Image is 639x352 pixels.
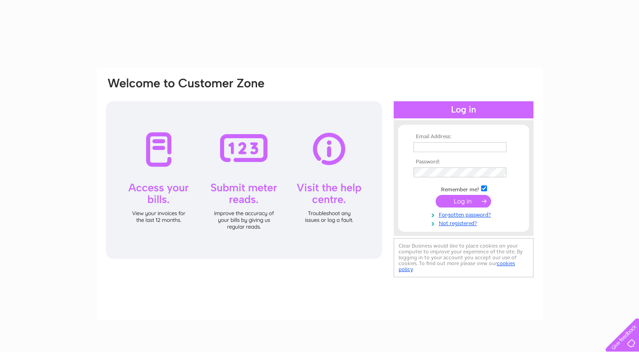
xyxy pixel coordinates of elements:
th: Email Address: [411,134,516,140]
input: Submit [436,195,491,208]
div: Clear Business would like to place cookies on your computer to improve your experience of the sit... [394,238,533,277]
a: Not registered? [414,218,516,227]
th: Password: [411,159,516,165]
a: Forgotten password? [414,210,516,218]
td: Remember me? [411,184,516,193]
a: cookies policy [399,260,515,272]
